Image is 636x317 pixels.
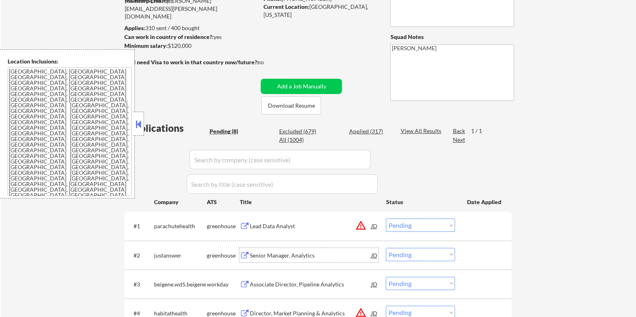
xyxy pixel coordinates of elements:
[124,42,167,49] strong: Minimum salary:
[209,127,249,135] div: Pending (8)
[206,222,239,230] div: greenhouse
[355,220,366,231] button: warning_amber
[154,252,206,260] div: justanswer
[133,222,147,230] div: #1
[249,280,371,288] div: Associate Director, Pipeline Analytics
[279,136,319,144] div: All (1004)
[261,96,321,115] button: Download Resume
[453,127,465,135] div: Back
[206,252,239,260] div: greenhouse
[400,127,443,135] div: View All Results
[133,252,147,260] div: #2
[124,33,213,40] strong: Can work in country of residence?:
[249,252,371,260] div: Senior Manager, Analytics
[390,33,514,41] div: Squad Notes
[349,127,389,135] div: Applied (317)
[471,127,489,135] div: 1 / 1
[261,79,342,94] button: Add a Job Manually
[206,198,239,206] div: ATS
[187,174,378,194] input: Search by title (case sensitive)
[206,280,239,288] div: workday
[370,219,378,233] div: JD
[127,123,206,133] div: Applications
[370,277,378,291] div: JD
[154,198,206,206] div: Company
[263,3,309,10] strong: Current Location:
[279,127,319,135] div: Excluded (679)
[370,248,378,262] div: JD
[154,280,206,288] div: beigene.wd5.beigene
[249,222,371,230] div: Lead Data Analyst
[189,150,370,169] input: Search by company (case sensitive)
[467,198,502,206] div: Date Applied
[154,222,206,230] div: parachutehealth
[8,57,132,65] div: Location Inclusions:
[263,3,377,18] div: [GEOGRAPHIC_DATA], [US_STATE]
[386,194,455,209] div: Status
[124,42,258,50] div: $120,000
[257,58,280,66] div: no
[239,198,378,206] div: Title
[133,280,147,288] div: #3
[124,24,258,32] div: 310 sent / 400 bought
[453,136,465,144] div: Next
[124,25,145,31] strong: Applies:
[124,59,258,65] strong: Will need Visa to work in that country now/future?:
[124,33,255,41] div: yes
